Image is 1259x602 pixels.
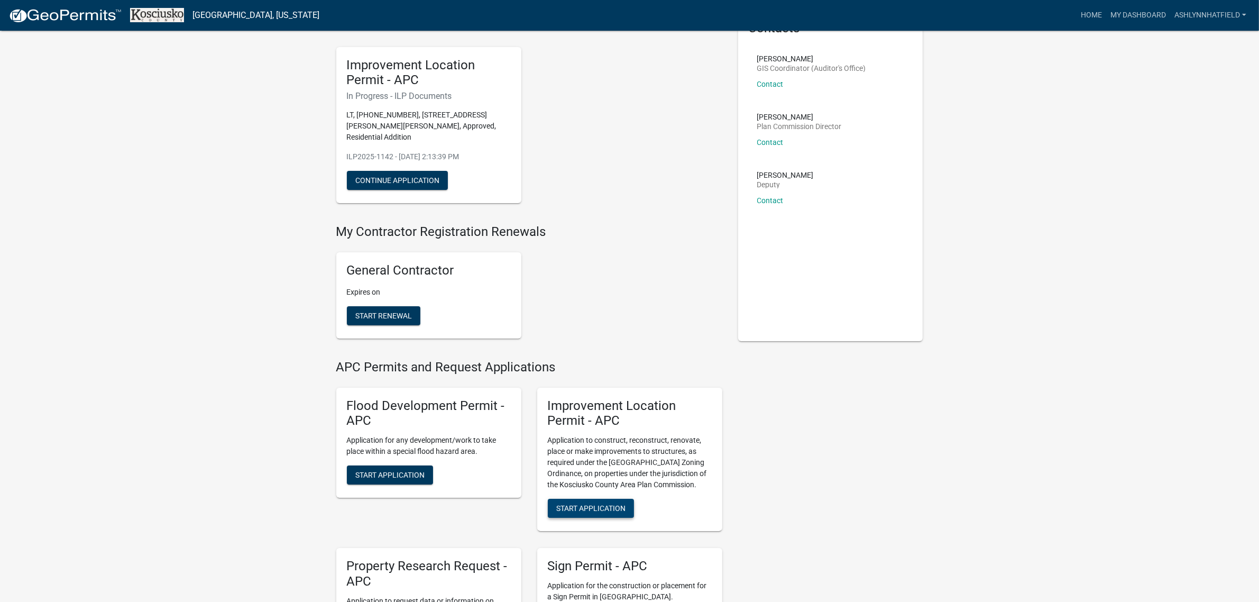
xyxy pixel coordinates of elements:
a: My Dashboard [1106,5,1170,25]
h4: APC Permits and Request Applications [336,360,722,375]
a: Home [1077,5,1106,25]
a: Contact [757,138,784,147]
button: Start Application [548,499,634,518]
p: Plan Commission Director [757,123,842,130]
button: Start Renewal [347,306,420,325]
p: ILP2025-1142 - [DATE] 2:13:39 PM [347,151,511,162]
img: Kosciusko County, Indiana [130,8,184,22]
a: ASHLYNNHATFIELD [1170,5,1251,25]
p: Application for any development/work to take place within a special flood hazard area. [347,435,511,457]
a: [GEOGRAPHIC_DATA], [US_STATE] [192,6,319,24]
span: Start Application [556,504,626,513]
h5: Property Research Request - APC [347,559,511,589]
p: [PERSON_NAME] [757,55,866,62]
p: [PERSON_NAME] [757,171,814,179]
a: Contact [757,80,784,88]
h5: General Contractor [347,263,511,278]
a: Contact [757,196,784,205]
h6: In Progress - ILP Documents [347,91,511,101]
h5: Sign Permit - APC [548,559,712,574]
p: Expires on [347,287,511,298]
span: Start Application [355,471,425,479]
p: [PERSON_NAME] [757,113,842,121]
p: Deputy [757,181,814,188]
button: Start Application [347,466,433,485]
p: Application to construct, reconstruct, renovate, place or make improvements to structures, as req... [548,435,712,490]
p: LT, [PHONE_NUMBER], [STREET_ADDRESS][PERSON_NAME][PERSON_NAME], Approved, Residential Addition [347,110,511,143]
h4: My Contractor Registration Renewals [336,224,722,240]
button: Continue Application [347,171,448,190]
h5: Improvement Location Permit - APC [347,58,511,88]
span: Start Renewal [355,311,412,320]
h5: Flood Development Permit - APC [347,398,511,429]
p: GIS Coordinator (Auditor's Office) [757,65,866,72]
h5: Improvement Location Permit - APC [548,398,712,429]
wm-registration-list-section: My Contractor Registration Renewals [336,224,722,347]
